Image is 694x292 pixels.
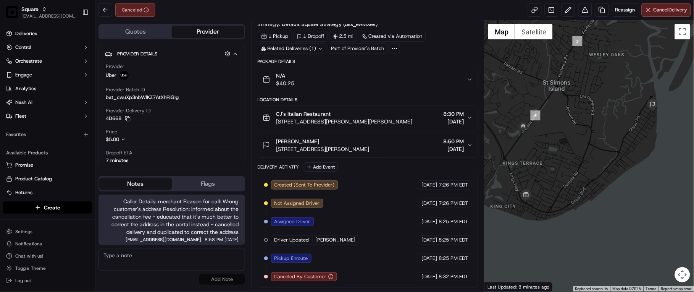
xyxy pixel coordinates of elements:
[276,72,295,79] span: N/A
[421,218,437,225] span: [DATE]
[258,105,478,130] button: CJ's Italian Restaurant[STREET_ADDRESS][PERSON_NAME][PERSON_NAME]8:30 PM[DATE]
[20,49,137,57] input: Got a question? Start typing here...
[274,200,320,207] span: Not Assigned Driver
[274,237,309,243] span: Driver Updated
[258,97,478,103] div: Location Details
[26,73,125,81] div: Start new chat
[515,24,553,39] button: Show satellite imagery
[258,20,384,28] div: Strategy:
[21,5,39,13] button: Square
[3,201,92,214] button: Create
[258,67,478,92] button: N/A$40.25
[15,241,42,247] span: Notifications
[3,110,92,122] button: Fleet
[15,265,46,271] span: Toggle Theme
[15,253,43,259] span: Chat with us!
[421,273,437,280] span: [DATE]
[3,251,92,261] button: Chat with us!
[3,238,92,249] button: Notifications
[8,31,139,43] p: Welcome 👋
[359,31,426,42] a: Created via Automation
[26,81,97,87] div: We're available if you need us!
[15,85,36,92] span: Analytics
[439,237,468,243] span: 8:25 PM EDT
[6,175,89,182] a: Product Catalog
[106,107,151,114] span: Provider Delivery ID
[443,118,464,125] span: [DATE]
[329,31,357,42] div: 2.5 mi
[72,111,123,118] span: API Documentation
[276,79,295,87] span: $40.25
[106,86,145,93] span: Provider Batch ID
[675,267,690,282] button: Map camera controls
[3,96,92,109] button: Nash AI
[6,189,89,196] a: Returns
[258,164,299,170] div: Delivery Activity
[3,28,92,40] a: Deliveries
[106,94,179,101] span: bat_cwuXp3nbWlKZ7AtXhRlGIg
[642,3,691,17] button: CancelDelivery
[172,178,244,190] button: Flags
[421,182,437,188] span: [DATE]
[15,111,58,118] span: Knowledge Base
[274,255,308,262] span: Pickup Enroute
[274,182,335,188] span: Created (Sent To Provider)
[274,273,327,280] span: Canceled By Customer
[3,147,92,159] div: Available Products
[276,138,320,145] span: [PERSON_NAME]
[106,149,132,156] span: Dropoff ETA
[3,159,92,171] button: Promise
[21,13,76,19] span: [EMAIL_ADDRESS][DOMAIN_NAME]
[119,71,129,80] img: uber-new-logo.jpeg
[675,24,690,39] button: Toggle fullscreen view
[276,118,413,125] span: [STREET_ADDRESS][PERSON_NAME][PERSON_NAME]
[99,26,172,38] button: Quotes
[65,112,71,118] div: 💻
[3,275,92,286] button: Log out
[258,58,478,65] div: Package Details
[3,55,92,67] button: Orchestrate
[8,112,14,118] div: 📗
[15,189,32,196] span: Returns
[274,218,310,225] span: Assigned Driver
[3,226,92,237] button: Settings
[276,110,331,118] span: CJ's Italian Restaurant
[443,138,464,145] span: 8:50 PM
[172,26,244,38] button: Provider
[613,287,641,291] span: Map data ©2025
[5,108,61,122] a: 📗Knowledge Base
[44,204,60,211] span: Create
[130,75,139,84] button: Start new chat
[106,63,124,70] span: Provider
[531,110,541,120] div: 4
[421,237,437,243] span: [DATE]
[316,237,356,243] span: [PERSON_NAME]
[294,31,328,42] div: 1 Dropoff
[205,237,223,242] span: 8:58 PM
[15,71,32,78] span: Engage
[106,115,131,122] button: 4D668
[575,286,608,292] button: Keyboard shortcuts
[488,24,515,39] button: Show street map
[421,255,437,262] span: [DATE]
[3,3,79,21] button: SquareSquare[EMAIL_ADDRESS][DOMAIN_NAME]
[15,113,26,120] span: Fleet
[661,287,692,291] a: Report a map error
[15,99,32,106] span: Nash AI
[439,200,468,207] span: 7:26 PM EDT
[15,175,52,182] span: Product Catalog
[486,282,512,292] img: Google
[126,237,202,242] span: [EMAIL_ADDRESS][DOMAIN_NAME]
[439,255,468,262] span: 8:25 PM EDT
[6,6,18,18] img: Square
[612,3,639,17] button: Reassign
[54,129,92,135] a: Powered byPylon
[615,6,635,13] span: Reassign
[484,282,553,292] div: Last Updated: 8 minutes ago
[15,30,37,37] span: Deliveries
[8,8,23,23] img: Nash
[106,157,128,164] div: 7 minutes
[276,145,370,153] span: [STREET_ADDRESS][PERSON_NAME]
